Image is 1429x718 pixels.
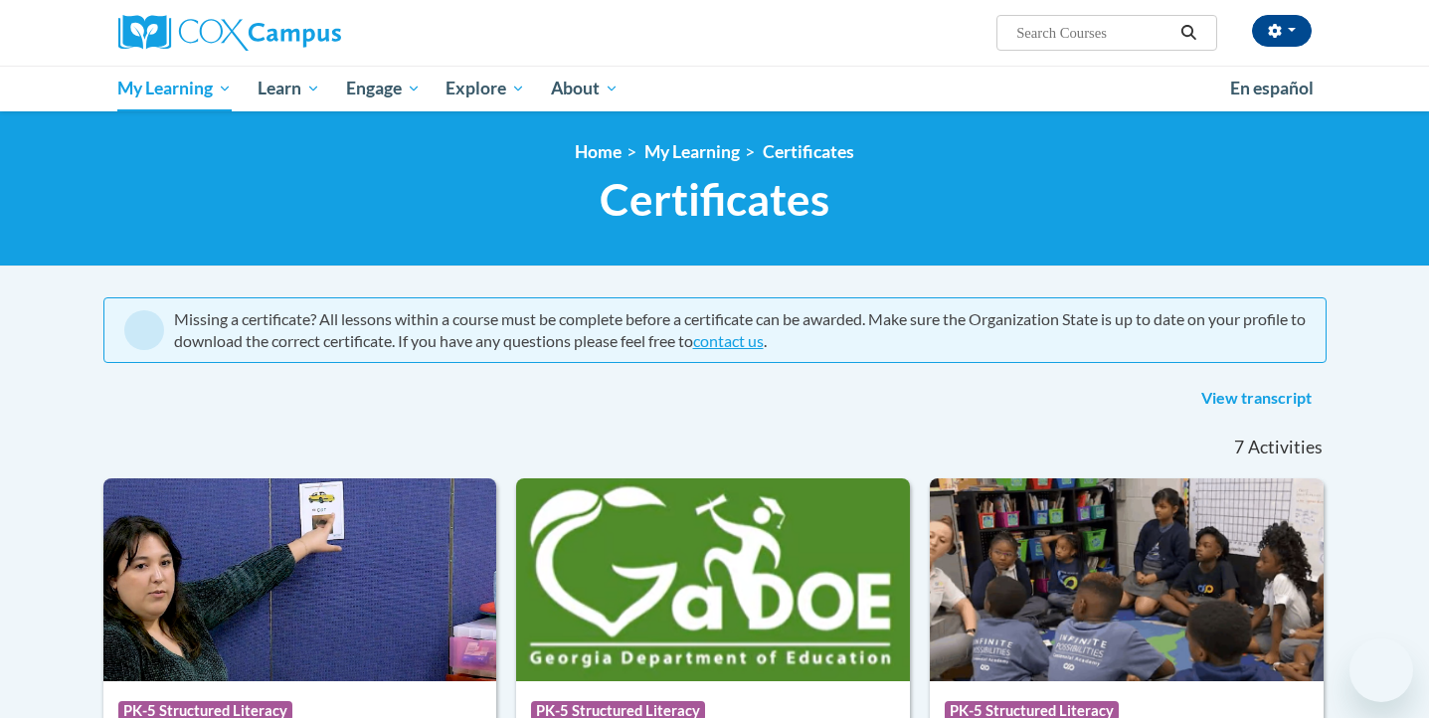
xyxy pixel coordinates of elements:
div: Main menu [89,66,1341,111]
span: Activities [1248,437,1323,458]
a: Cox Campus [118,15,496,51]
span: My Learning [117,77,232,100]
span: Explore [446,77,525,100]
img: Course Logo [930,478,1324,681]
img: Cox Campus [118,15,341,51]
a: About [538,66,631,111]
span: Engage [346,77,421,100]
a: Engage [333,66,434,111]
img: Course Logo [516,478,910,681]
span: 7 [1234,437,1244,458]
div: Missing a certificate? All lessons within a course must be complete before a certificate can be a... [174,308,1306,352]
a: Learn [245,66,333,111]
a: Explore [433,66,538,111]
a: En español [1217,68,1327,109]
iframe: Button to launch messaging window [1349,638,1413,702]
a: Home [575,141,622,162]
span: En español [1230,78,1314,98]
input: Search Courses [1014,21,1173,45]
a: Certificates [763,141,854,162]
span: Learn [258,77,320,100]
span: About [551,77,619,100]
a: My Learning [644,141,740,162]
span: Certificates [600,173,829,226]
a: contact us [693,331,764,350]
img: Course Logo [103,478,497,681]
button: Account Settings [1252,15,1312,47]
a: View transcript [1186,383,1327,415]
button: Search [1173,21,1203,45]
a: My Learning [105,66,246,111]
